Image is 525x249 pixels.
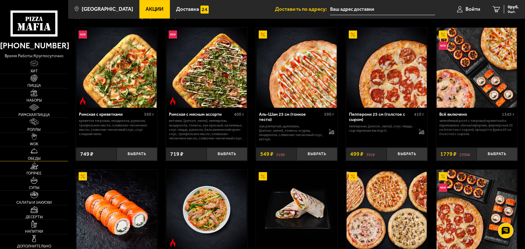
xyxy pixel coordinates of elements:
[349,124,413,133] p: пепперони, [PERSON_NAME], соус-пицца, сыр пармезан (на борт).
[82,6,133,12] span: [GEOGRAPHIC_DATA]
[439,172,447,180] img: Акционный
[80,151,93,157] span: 749 ₽
[76,28,157,108] img: Римская с креветками
[256,28,337,108] a: АкционныйАль-Шам 25 см (тонкое тесто)
[79,172,87,180] img: Акционный
[437,28,517,108] img: Всё включено
[439,42,447,50] img: Новинка
[170,151,183,157] span: 719 ₽
[439,30,447,39] img: Акционный
[508,10,519,14] span: 0 шт.
[27,171,42,175] span: Горячее
[28,157,41,160] span: Обеды
[17,244,51,248] span: Дополнительно
[439,118,514,136] p: Запечённый ролл с тигровой креветкой и пармезаном, Эби Калифорния, Фермерская 25 см (толстое с сы...
[502,112,514,117] span: 1345 г
[459,151,470,157] s: 2306 ₽
[436,28,517,108] a: АкционныйНовинкаВсё включено
[349,172,357,180] img: Акционный
[259,172,267,180] img: Акционный
[166,28,247,108] img: Римская с мясным ассорти
[366,151,375,157] s: 591 ₽
[169,30,177,39] img: Новинка
[439,112,500,117] div: Всё включено
[16,201,52,204] span: Салаты и закуски
[330,4,435,15] input: Ваш адрес доставки
[117,147,157,161] button: Выбрать
[466,6,480,12] span: Войти
[275,6,330,12] span: Доставить по адресу:
[166,28,247,108] a: НовинкаОстрое блюдоРимская с мясным ассорти
[207,147,247,161] button: Выбрать
[27,98,42,102] span: Наборы
[276,151,285,157] s: 618 ₽
[440,151,457,157] span: 1779 ₽
[169,112,232,117] div: Римская с мясным ассорти
[79,30,87,39] img: Новинка
[27,128,41,131] span: Роллы
[346,28,427,108] a: АкционныйПепперони 25 см (толстое с сыром)
[146,6,163,12] span: Акции
[144,112,154,117] span: 360 г
[18,113,50,117] span: Римская пицца
[439,183,447,192] img: Новинка
[169,97,177,105] img: Острое блюдо
[25,230,43,233] span: Напитки
[29,186,39,190] span: Супы
[234,112,244,117] span: 400 г
[414,112,424,117] span: 410 г
[387,147,427,161] button: Выбрать
[30,142,38,146] span: WOK
[79,97,87,105] img: Острое блюдо
[79,118,154,136] p: креветка тигровая, моцарелла, руккола, трюфельное масло, оливково-чесночное масло, сливочно-чесно...
[200,6,209,14] img: 15daf4d41897b9f0e9f617042186c801.svg
[349,30,357,39] img: Акционный
[350,151,363,157] span: 499 ₽
[256,28,337,108] img: Аль-Шам 25 см (тонкое тесто)
[76,28,157,108] a: НовинкаОстрое блюдоРимская с креветками
[477,147,517,161] button: Выбрать
[176,6,199,12] span: Доставка
[508,5,519,9] span: 0 руб.
[260,151,273,157] span: 549 ₽
[26,215,43,219] span: Десерты
[169,118,244,140] p: ветчина, [PERSON_NAME], пепперони, моцарелла, томаты, лук красный, халапеньо, соус-пицца, руккола...
[259,30,267,39] img: Акционный
[169,239,177,247] img: Острое блюдо
[349,112,412,122] div: Пепперони 25 см (толстое с сыром)
[31,69,38,73] span: Хит
[79,112,142,117] div: Римская с креветками
[324,112,334,117] span: 390 г
[259,112,322,122] div: Аль-Шам 25 см (тонкое тесто)
[297,147,337,161] button: Выбрать
[27,84,41,87] span: Пицца
[259,124,323,142] p: лук репчатый, цыпленок, [PERSON_NAME], томаты, огурец, моцарелла, сливочно-чесночный соус, кетчуп.
[347,28,427,108] img: Пепперони 25 см (толстое с сыром)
